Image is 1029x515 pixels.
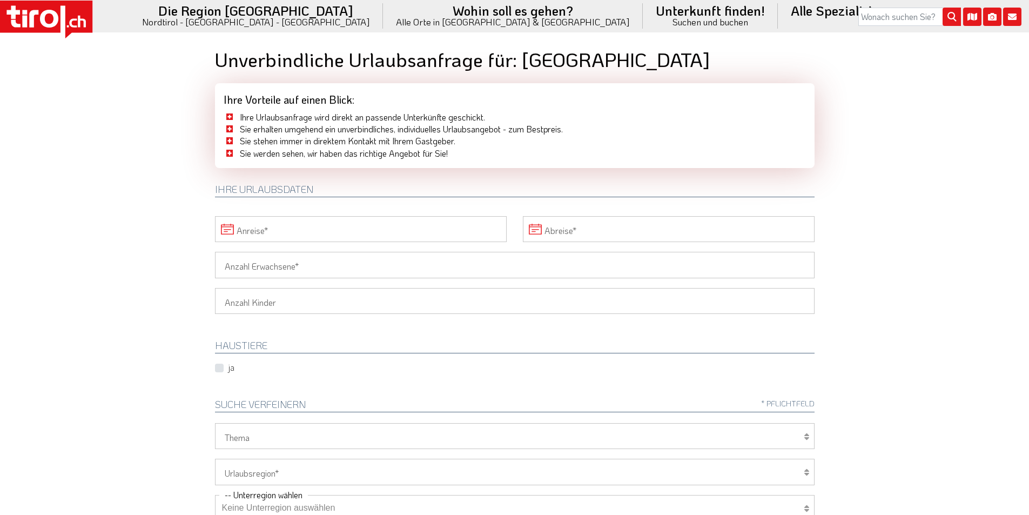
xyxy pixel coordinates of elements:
[224,135,806,147] li: Sie stehen immer in direktem Kontakt mit Ihrem Gastgeber.
[215,49,815,70] h1: Unverbindliche Urlaubsanfrage für: [GEOGRAPHIC_DATA]
[224,111,806,123] li: Ihre Urlaubsanfrage wird direkt an passende Unterkünfte geschickt.
[228,362,234,373] label: ja
[215,399,815,412] h2: Suche verfeinern
[215,340,815,353] h2: HAUSTIERE
[761,399,815,407] span: * Pflichtfeld
[1003,8,1021,26] i: Kontakt
[215,83,815,111] div: Ihre Vorteile auf einen Blick:
[396,17,630,26] small: Alle Orte in [GEOGRAPHIC_DATA] & [GEOGRAPHIC_DATA]
[224,148,806,159] li: Sie werden sehen, wir haben das richtige Angebot für Sie!
[963,8,981,26] i: Karte öffnen
[142,17,370,26] small: Nordtirol - [GEOGRAPHIC_DATA] - [GEOGRAPHIC_DATA]
[656,17,765,26] small: Suchen und buchen
[224,123,806,135] li: Sie erhalten umgehend ein unverbindliches, individuelles Urlaubsangebot - zum Bestpreis.
[215,184,815,197] h2: Ihre Urlaubsdaten
[983,8,1001,26] i: Fotogalerie
[858,8,961,26] input: Wonach suchen Sie?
